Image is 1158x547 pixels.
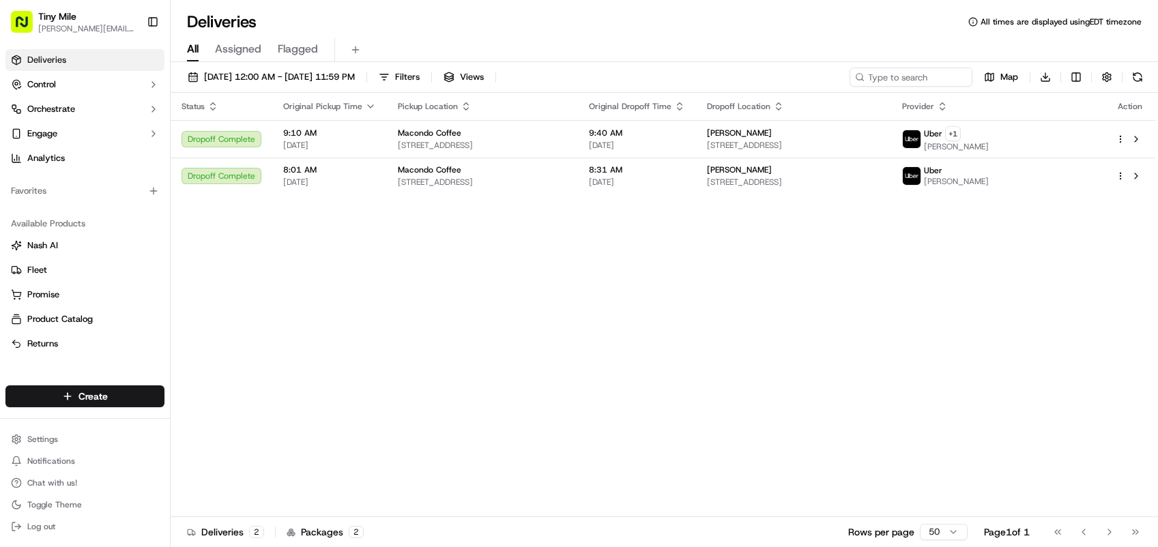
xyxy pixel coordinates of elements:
[5,284,164,306] button: Promise
[27,54,66,66] span: Deliveries
[11,338,159,350] a: Returns
[38,10,76,23] button: Tiny Mile
[349,526,364,538] div: 2
[924,176,989,187] span: [PERSON_NAME]
[395,71,420,83] span: Filters
[5,333,164,355] button: Returns
[249,526,264,538] div: 2
[182,68,361,87] button: [DATE] 12:00 AM - [DATE] 11:59 PM
[283,177,376,188] span: [DATE]
[5,473,164,492] button: Chat with us!
[27,103,75,115] span: Orchestrate
[187,525,264,539] div: Deliveries
[27,264,47,276] span: Fleet
[589,101,671,112] span: Original Dropoff Time
[981,16,1142,27] span: All times are displayed using EDT timezone
[5,49,164,71] a: Deliveries
[11,313,159,325] a: Product Catalog
[27,434,58,445] span: Settings
[924,128,942,139] span: Uber
[437,68,490,87] button: Views
[984,525,1030,539] div: Page 1 of 1
[283,140,376,151] span: [DATE]
[5,123,164,145] button: Engage
[589,177,685,188] span: [DATE]
[398,177,567,188] span: [STREET_ADDRESS]
[5,147,164,169] a: Analytics
[707,101,770,112] span: Dropoff Location
[27,128,57,140] span: Engage
[5,308,164,330] button: Product Catalog
[5,517,164,536] button: Log out
[850,68,972,87] input: Type to search
[182,101,205,112] span: Status
[848,525,914,539] p: Rows per page
[589,164,685,175] span: 8:31 AM
[373,68,426,87] button: Filters
[903,130,921,148] img: uber-new-logo.jpeg
[5,74,164,95] button: Control
[187,41,199,57] span: All
[5,213,164,235] div: Available Products
[27,289,59,301] span: Promise
[27,521,55,532] span: Log out
[589,128,685,138] span: 9:40 AM
[38,23,136,34] button: [PERSON_NAME][EMAIL_ADDRESS]
[924,165,942,176] span: Uber
[5,98,164,120] button: Orchestrate
[283,164,376,175] span: 8:01 AM
[27,338,58,350] span: Returns
[27,313,93,325] span: Product Catalog
[278,41,318,57] span: Flagged
[5,180,164,202] div: Favorites
[707,177,880,188] span: [STREET_ADDRESS]
[707,140,880,151] span: [STREET_ADDRESS]
[945,126,961,141] button: +1
[5,430,164,449] button: Settings
[27,499,82,510] span: Toggle Theme
[283,128,376,138] span: 9:10 AM
[11,239,159,252] a: Nash AI
[5,5,141,38] button: Tiny Mile[PERSON_NAME][EMAIL_ADDRESS]
[903,167,921,185] img: uber-new-logo.jpeg
[978,68,1024,87] button: Map
[398,164,461,175] span: Macondo Coffee
[460,71,484,83] span: Views
[27,239,58,252] span: Nash AI
[924,141,989,152] span: [PERSON_NAME]
[5,259,164,281] button: Fleet
[1116,101,1144,112] div: Action
[1128,68,1147,87] button: Refresh
[398,101,458,112] span: Pickup Location
[27,477,77,488] span: Chat with us!
[187,11,257,33] h1: Deliveries
[78,389,108,403] span: Create
[27,456,75,467] span: Notifications
[27,78,56,91] span: Control
[5,385,164,407] button: Create
[5,452,164,471] button: Notifications
[283,101,362,112] span: Original Pickup Time
[398,128,461,138] span: Macondo Coffee
[5,495,164,514] button: Toggle Theme
[27,152,65,164] span: Analytics
[215,41,261,57] span: Assigned
[11,264,159,276] a: Fleet
[707,128,772,138] span: [PERSON_NAME]
[1000,71,1018,83] span: Map
[902,101,934,112] span: Provider
[5,235,164,256] button: Nash AI
[707,164,772,175] span: [PERSON_NAME]
[398,140,567,151] span: [STREET_ADDRESS]
[11,289,159,301] a: Promise
[589,140,685,151] span: [DATE]
[204,71,355,83] span: [DATE] 12:00 AM - [DATE] 11:59 PM
[287,525,364,539] div: Packages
